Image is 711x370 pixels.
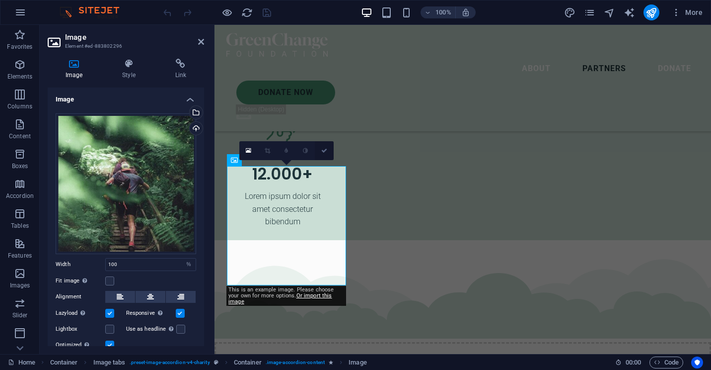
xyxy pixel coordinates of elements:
h4: Link [157,59,204,80]
i: This element is a customizable preset [214,360,218,365]
label: Use as headline [126,323,176,335]
button: 100% [421,6,456,18]
span: Click to select. Double-click to edit [234,357,262,369]
button: text_generator [624,6,636,18]
p: Slider [12,311,28,319]
p: Header [10,341,30,349]
p: Content [9,132,31,140]
span: Click to select. Double-click to edit [93,357,126,369]
h4: Image [48,59,104,80]
button: Usercentrics [691,357,703,369]
span: . image-accordion-content [266,357,325,369]
i: Design (Ctrl+Alt+Y) [564,7,575,18]
label: Width [56,262,105,267]
button: design [564,6,576,18]
p: Elements [7,73,33,81]
span: More [671,7,703,17]
button: More [667,4,707,20]
nav: breadcrumb [50,357,367,369]
h2: Image [65,33,204,42]
h6: Session time [615,357,641,369]
button: pages [584,6,596,18]
label: Optimized [56,339,105,351]
i: Pages (Ctrl+Alt+S) [584,7,595,18]
p: Images [10,281,30,289]
button: Click here to leave preview mode and continue editing [221,6,233,18]
button: reload [241,6,253,18]
span: Code [654,357,679,369]
p: Accordion [6,192,34,200]
a: Click to cancel selection. Double-click to open Pages [8,357,35,369]
button: navigator [604,6,616,18]
a: Greyscale [296,141,315,160]
a: Select files from the file manager, stock photos, or upload file(s) [239,141,258,160]
i: Navigator [604,7,615,18]
a: Blur [277,141,296,160]
i: Element contains an animation [329,360,333,365]
i: Reload page [241,7,253,18]
span: Click to select. Double-click to edit [349,357,366,369]
span: Click to select. Double-click to edit [50,357,78,369]
button: publish [643,4,659,20]
div: partners.jpg [56,113,196,254]
h3: Element #ed-883802296 [65,42,184,51]
div: This is an example image. Please choose your own for more options. [226,286,346,306]
a: Or import this image [228,292,332,305]
button: Code [649,357,683,369]
p: Boxes [12,162,28,170]
label: Responsive [126,307,176,319]
a: Confirm ( Ctrl ⏎ ) [315,141,334,160]
span: 00 00 [626,357,641,369]
img: Editor Logo [57,6,132,18]
span: . preset-image-accordion-v4-charity [130,357,210,369]
label: Fit image [56,275,105,287]
i: AI Writer [624,7,635,18]
a: Crop mode [258,141,277,160]
p: Favorites [7,43,32,51]
h4: Style [104,59,157,80]
h6: 100% [435,6,451,18]
i: Publish [645,7,657,18]
label: Lightbox [56,323,105,335]
p: Tables [11,222,29,230]
label: Alignment [56,291,105,303]
span: : [633,359,634,366]
p: Features [8,252,32,260]
p: Columns [7,102,32,110]
label: Lazyload [56,307,105,319]
h4: Image [48,88,204,105]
